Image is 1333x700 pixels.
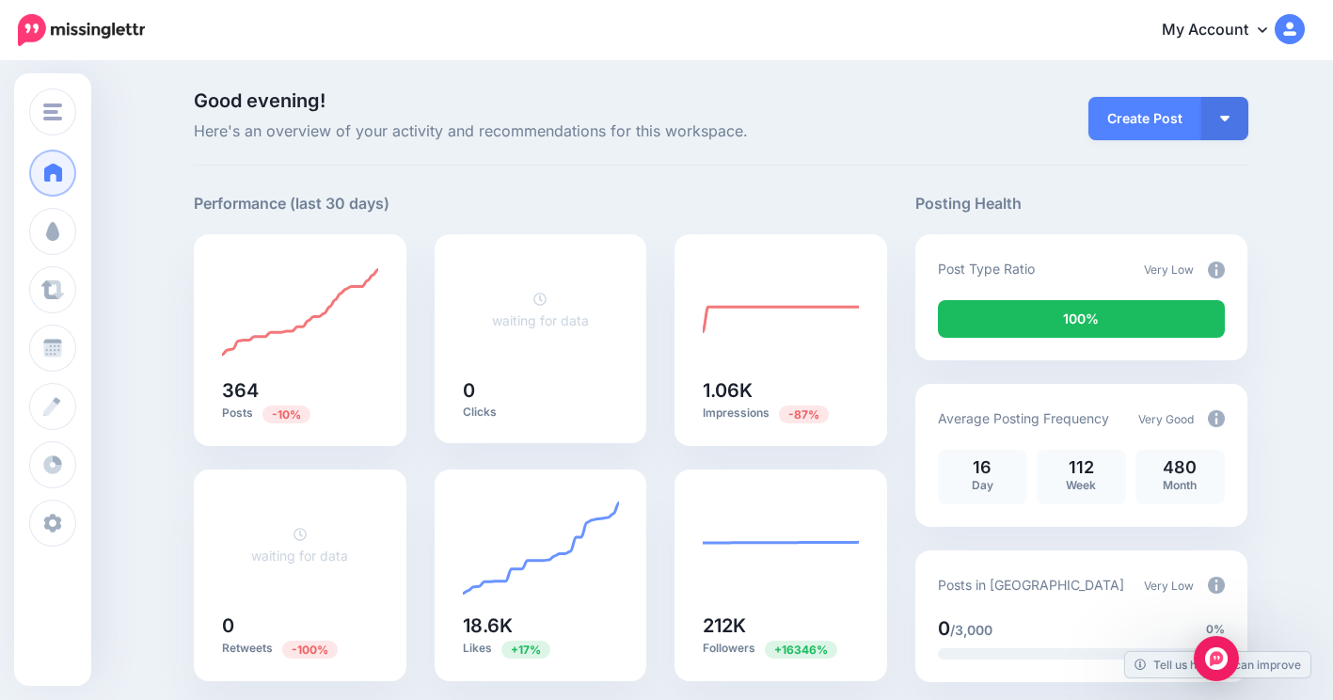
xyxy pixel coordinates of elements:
span: Good evening! [194,89,325,112]
span: Previous period: 7.91K [779,406,829,423]
span: 0 [938,617,950,640]
p: 16 [947,459,1018,476]
h5: Posting Health [915,192,1247,215]
p: Clicks [463,405,619,420]
p: Average Posting Frequency [938,407,1109,429]
p: Impressions [703,405,859,422]
span: Very Good [1138,412,1194,426]
p: Likes [463,640,619,658]
p: Retweets [222,640,378,658]
span: 0% [1206,620,1225,639]
p: Followers [703,640,859,658]
img: arrow-down-white.png [1220,116,1230,121]
span: Month [1163,478,1197,492]
a: My Account [1143,8,1305,54]
span: Very Low [1144,262,1194,277]
h5: 18.6K [463,616,619,635]
span: Previous period: 12 [282,641,338,659]
p: Posts in [GEOGRAPHIC_DATA] [938,574,1124,596]
span: Week [1066,478,1096,492]
p: 480 [1145,459,1215,476]
p: Post Type Ratio [938,258,1035,279]
span: /3,000 [950,622,992,638]
span: Here's an overview of your activity and recommendations for this workspace. [194,119,887,144]
a: waiting for data [251,526,348,564]
h5: 364 [222,381,378,400]
div: 100% of your posts in the last 30 days were manually created (i.e. were not from Drip Campaigns o... [938,300,1225,338]
p: 112 [1046,459,1117,476]
h5: 1.06K [703,381,859,400]
img: info-circle-grey.png [1208,577,1225,594]
h5: 212K [703,616,859,635]
img: menu.png [43,103,62,120]
img: info-circle-grey.png [1208,262,1225,278]
p: Posts [222,405,378,422]
img: Missinglettr [18,14,145,46]
img: info-circle-grey.png [1208,410,1225,427]
h5: 0 [222,616,378,635]
span: Previous period: 15.9K [501,641,550,659]
span: Very Low [1144,579,1194,593]
a: Create Post [1088,97,1201,140]
h5: Performance (last 30 days) [194,192,389,215]
a: Tell us how we can improve [1125,652,1310,677]
span: Previous period: 404 [262,406,310,423]
span: Day [972,478,993,492]
span: Previous period: 1.29K [765,641,837,659]
div: Open Intercom Messenger [1194,636,1239,681]
a: waiting for data [492,291,589,328]
h5: 0 [463,381,619,400]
